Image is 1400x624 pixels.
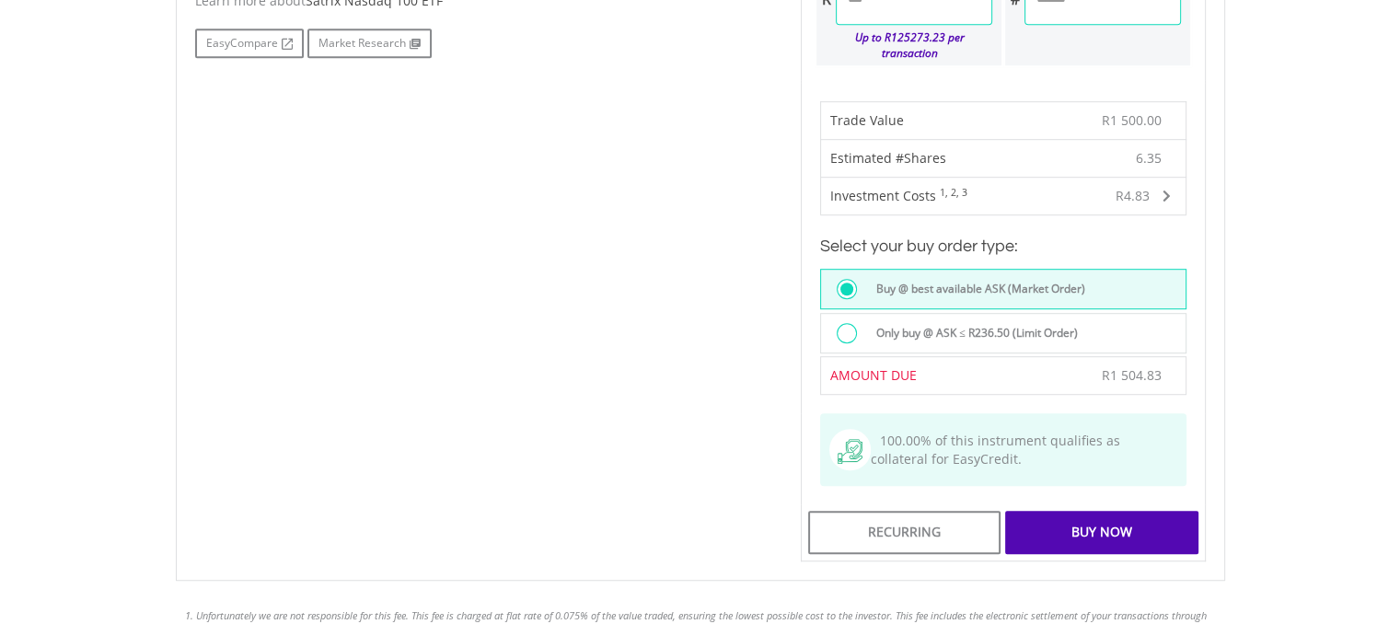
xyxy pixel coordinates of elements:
[1136,149,1162,168] span: 6.35
[820,234,1186,260] h3: Select your buy order type:
[830,187,936,204] span: Investment Costs
[830,366,917,384] span: AMOUNT DUE
[1102,111,1162,129] span: R1 500.00
[1116,187,1150,204] span: R4.83
[865,323,1078,343] label: Only buy @ ASK ≤ R236.50 (Limit Order)
[816,25,992,65] div: Up to R125273.23 per transaction
[307,29,432,58] a: Market Research
[830,111,904,129] span: Trade Value
[1005,511,1198,553] div: Buy Now
[195,29,304,58] a: EasyCompare
[838,439,862,464] img: collateral-qualifying-green.svg
[940,186,967,199] sup: 1, 2, 3
[871,432,1120,468] span: 100.00% of this instrument qualifies as collateral for EasyCredit.
[1102,366,1162,384] span: R1 504.83
[865,279,1085,299] label: Buy @ best available ASK (Market Order)
[830,149,946,167] span: Estimated #Shares
[808,511,1001,553] div: Recurring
